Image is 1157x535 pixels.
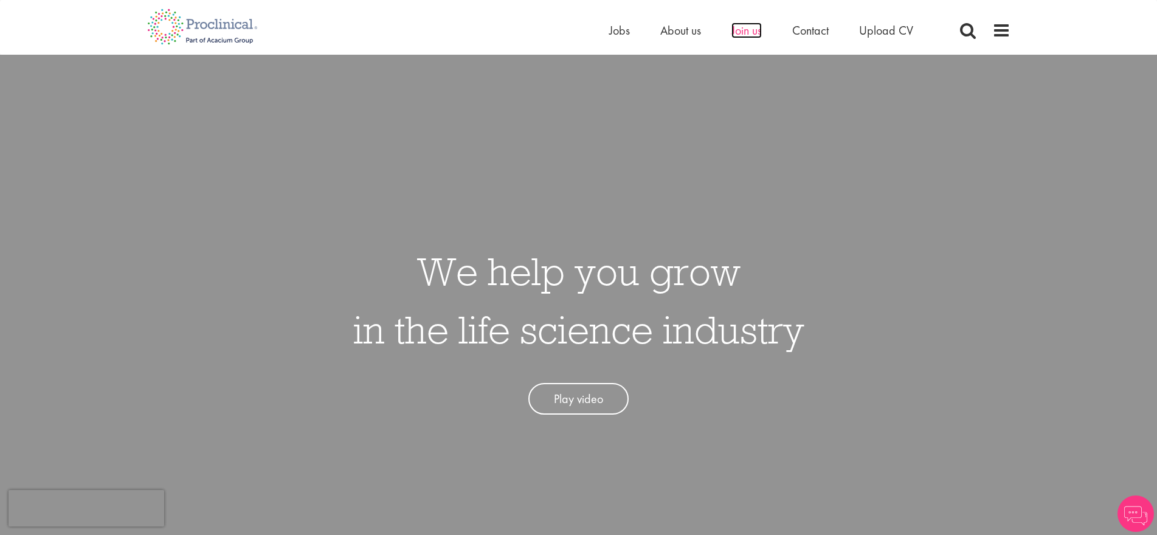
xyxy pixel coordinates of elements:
[660,22,701,38] a: About us
[792,22,829,38] a: Contact
[1117,495,1154,532] img: Chatbot
[353,242,804,359] h1: We help you grow in the life science industry
[859,22,913,38] a: Upload CV
[609,22,630,38] a: Jobs
[528,383,629,415] a: Play video
[731,22,762,38] a: Join us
